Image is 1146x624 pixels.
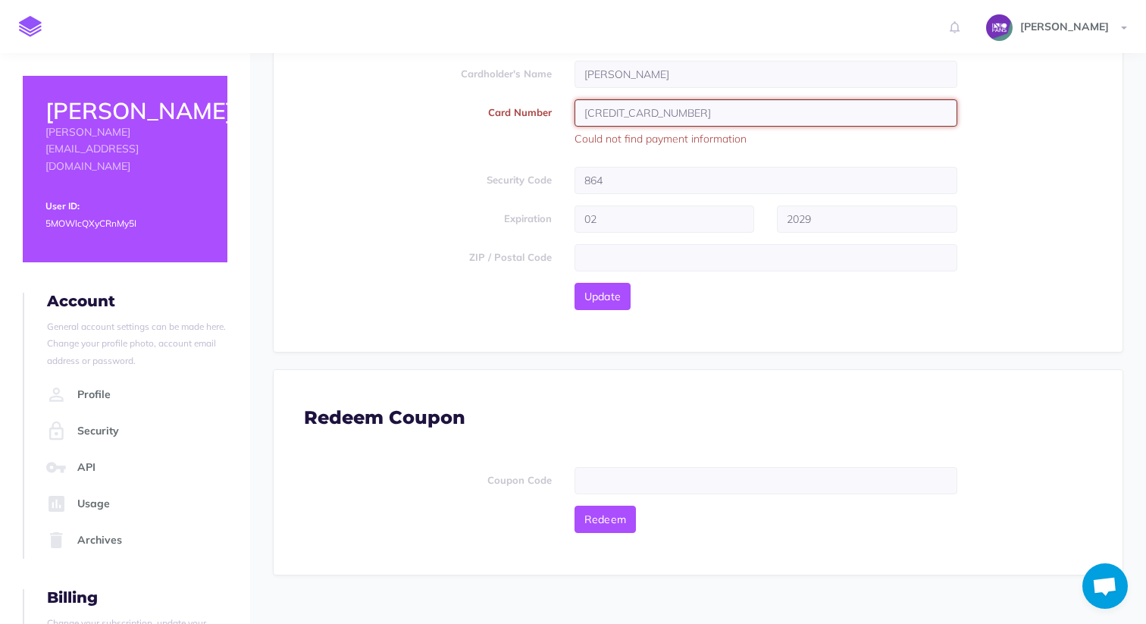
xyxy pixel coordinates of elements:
[575,283,631,310] button: Update
[45,99,205,124] h2: [PERSON_NAME]
[986,14,1013,41] img: Zlwmnucd56bbibNvrQWz1LYP7KyvcwKky0dujHsD.png
[47,321,226,366] small: General account settings can be made here. Change your profile photo, account email address or pa...
[293,167,563,188] label: Security Code
[575,506,637,533] button: Redeem
[777,205,957,233] input: YYYY
[293,205,563,227] label: Expiration
[42,377,227,413] a: Profile
[19,16,42,37] img: logo-mark.svg
[584,290,622,303] span: Update
[42,450,227,486] a: API
[1082,563,1128,609] div: Open chat
[293,467,563,488] label: Coupon Code
[293,61,563,82] label: Cardholder's Name
[42,413,227,450] a: Security
[293,99,563,121] label: Card Number
[293,244,563,265] label: ZIP / Postal Code
[42,522,227,559] a: Archives
[575,205,755,233] input: MM
[304,408,1092,428] h3: Redeem Coupon
[45,218,136,229] small: 5MOWlcQXyCRnMy5I
[45,200,80,212] small: User ID:
[47,293,227,309] h4: Account
[45,124,205,174] p: [PERSON_NAME][EMAIL_ADDRESS][DOMAIN_NAME]
[584,513,627,526] span: Redeem
[42,486,227,522] a: Usage
[47,589,227,606] h4: Billing
[575,130,957,147] span: Could not find payment information
[1013,20,1116,33] span: [PERSON_NAME]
